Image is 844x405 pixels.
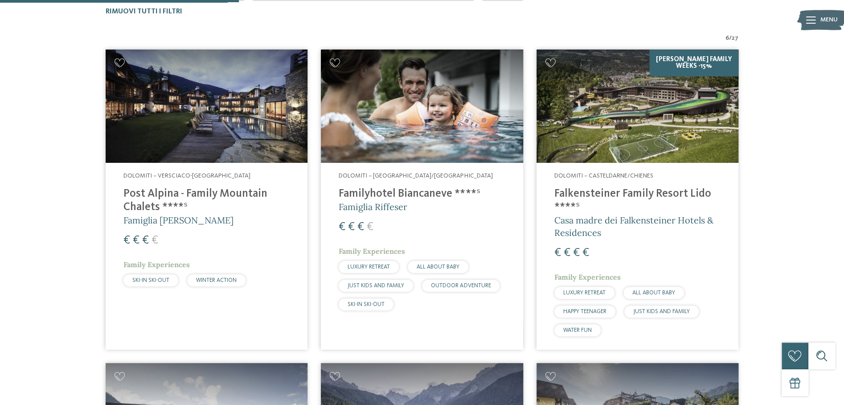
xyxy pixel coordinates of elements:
[367,221,373,233] span: €
[554,187,721,214] h4: Falkensteiner Family Resort Lido ****ˢ
[417,264,459,270] span: ALL ABOUT BABY
[106,50,307,350] a: Cercate un hotel per famiglie? Qui troverete solo i migliori! Dolomiti – Versciaco-[GEOGRAPHIC_DA...
[348,221,355,233] span: €
[339,201,407,212] span: Famiglia Riffeser
[348,302,385,307] span: SKI-IN SKI-OUT
[339,173,492,179] span: Dolomiti – [GEOGRAPHIC_DATA]/[GEOGRAPHIC_DATA]
[537,50,738,163] img: Cercate un hotel per famiglie? Qui troverete solo i migliori!
[431,283,491,289] span: OUTDOOR ADVENTURE
[152,235,158,246] span: €
[632,290,675,296] span: ALL ABOUT BABY
[348,283,404,289] span: JUST KIDS AND FAMILY
[123,235,130,246] span: €
[132,277,169,283] span: SKI-IN SKI-OUT
[339,247,405,256] span: Family Experiences
[573,247,580,259] span: €
[321,50,523,350] a: Cercate un hotel per famiglie? Qui troverete solo i migliori! Dolomiti – [GEOGRAPHIC_DATA]/[GEOGR...
[321,50,523,163] img: Cercate un hotel per famiglie? Qui troverete solo i migliori!
[554,273,621,281] span: Family Experiences
[732,34,738,43] span: 27
[725,34,729,43] span: 6
[729,34,732,43] span: /
[582,247,589,259] span: €
[554,247,561,259] span: €
[196,277,237,283] span: WINTER ACTION
[123,173,250,179] span: Dolomiti – Versciaco-[GEOGRAPHIC_DATA]
[563,309,606,314] span: HAPPY TEENAGER
[554,215,713,238] span: Casa madre dei Falkensteiner Hotels & Residences
[106,50,307,163] img: Post Alpina - Family Mountain Chalets ****ˢ
[339,187,505,201] h4: Familyhotel Biancaneve ****ˢ
[563,290,606,296] span: LUXURY RETREAT
[357,221,364,233] span: €
[564,247,570,259] span: €
[554,173,653,179] span: Dolomiti – Casteldarne/Chienes
[133,235,139,246] span: €
[633,309,690,314] span: JUST KIDS AND FAMILY
[339,221,345,233] span: €
[123,215,234,226] span: Famiglia [PERSON_NAME]
[537,50,738,350] a: Cercate un hotel per famiglie? Qui troverete solo i migliori! [PERSON_NAME] Family Weeks -15% Dol...
[106,8,182,15] span: Rimuovi tutti i filtri
[123,260,190,269] span: Family Experiences
[123,187,290,214] h4: Post Alpina - Family Mountain Chalets ****ˢ
[142,235,149,246] span: €
[348,264,390,270] span: LUXURY RETREAT
[563,327,592,333] span: WATER FUN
